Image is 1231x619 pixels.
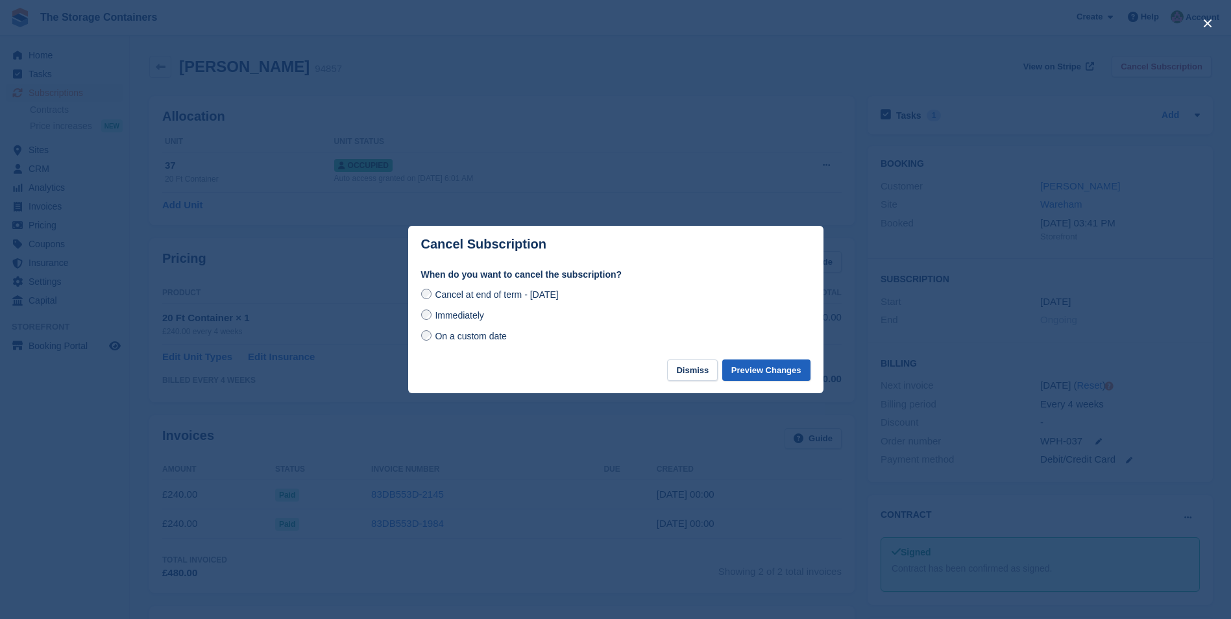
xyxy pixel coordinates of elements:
button: Dismiss [667,359,718,381]
input: Cancel at end of term - [DATE] [421,289,432,299]
span: Cancel at end of term - [DATE] [435,289,558,300]
input: On a custom date [421,330,432,341]
p: Cancel Subscription [421,237,546,252]
button: close [1197,13,1218,34]
input: Immediately [421,309,432,320]
span: Immediately [435,310,483,321]
button: Preview Changes [722,359,811,381]
span: On a custom date [435,331,507,341]
label: When do you want to cancel the subscription? [421,268,811,282]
